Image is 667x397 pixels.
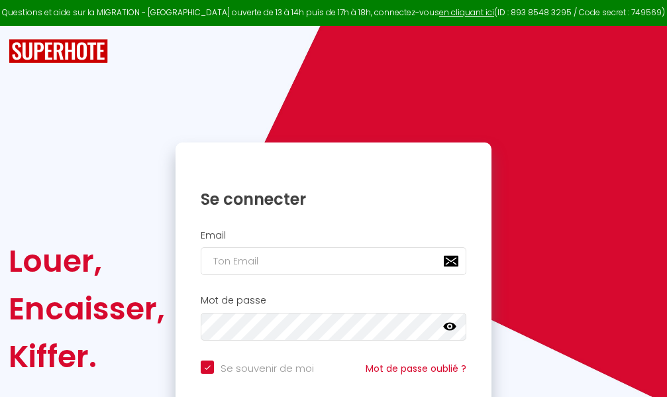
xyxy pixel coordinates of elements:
div: Encaisser, [9,285,165,333]
h2: Email [201,230,466,241]
input: Ton Email [201,247,466,275]
h1: Se connecter [201,189,466,209]
div: Kiffer. [9,333,165,380]
a: Mot de passe oublié ? [366,362,466,375]
a: en cliquant ici [439,7,494,18]
div: Louer, [9,237,165,285]
img: SuperHote logo [9,39,108,64]
h2: Mot de passe [201,295,466,306]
